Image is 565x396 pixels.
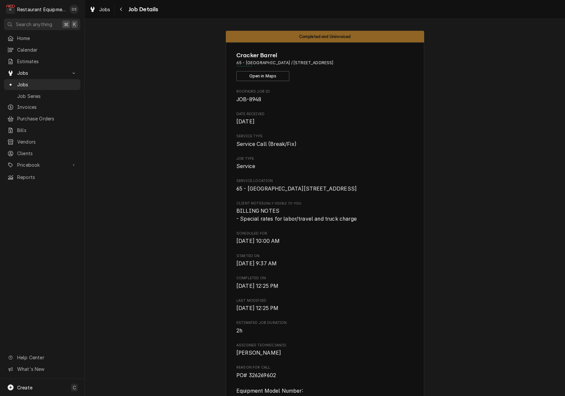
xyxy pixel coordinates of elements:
[236,276,413,281] span: Completed On
[87,4,113,15] a: Jobs
[4,19,80,30] button: Search anything⌘K
[236,96,261,103] span: JOB-8948
[236,253,413,268] div: Started On
[17,46,77,53] span: Calendar
[17,161,67,168] span: Pricebook
[17,81,77,88] span: Jobs
[236,118,413,126] span: Date Received
[236,141,297,147] span: Service Call (Break/Fix)
[299,34,351,39] span: Completed and Uninvoiced
[236,365,413,370] span: Reason For Call
[236,162,413,170] span: Job Type
[17,174,77,181] span: Reports
[73,21,76,28] span: K
[236,89,413,94] span: Roopairs Job ID
[236,118,255,125] span: [DATE]
[17,150,77,157] span: Clients
[116,4,127,15] button: Navigate back
[236,238,280,244] span: [DATE] 10:00 AM
[236,350,281,356] span: [PERSON_NAME]
[236,163,255,169] span: Service
[99,6,110,13] span: Jobs
[69,5,79,14] div: Derek Stewart's Avatar
[4,33,80,44] a: Home
[236,343,413,348] span: Assigned Technician(s)
[69,5,79,14] div: DS
[236,260,277,267] span: [DATE] 9:37 AM
[236,89,413,103] div: Roopairs Job ID
[236,260,413,268] span: Started On
[236,305,278,311] span: [DATE] 12:25 PM
[236,253,413,259] span: Started On
[236,320,413,326] span: Estimated Job Duration
[236,96,413,104] span: Roopairs Job ID
[17,35,77,42] span: Home
[236,60,413,66] span: Address
[4,172,80,183] a: Reports
[236,140,413,148] span: Service Type
[236,185,413,193] span: Service Location
[236,349,413,357] span: Assigned Technician(s)
[17,69,67,76] span: Jobs
[236,276,413,290] div: Completed On
[4,136,80,147] a: Vendors
[236,156,413,170] div: Job Type
[236,178,413,184] span: Service Location
[4,148,80,159] a: Clients
[6,5,15,14] div: Restaurant Equipment Diagnostics's Avatar
[236,327,413,335] span: Estimated Job Duration
[236,298,413,303] span: Last Modified
[236,201,413,206] span: Client Notes
[17,354,76,361] span: Help Center
[236,231,413,236] span: Scheduled For
[17,93,77,100] span: Job Series
[236,328,242,334] span: 2h
[17,6,66,13] div: Restaurant Equipment Diagnostics
[236,208,357,222] span: BILLING NOTES - Special rates for labor/travel and truck charge
[73,384,76,391] span: C
[236,71,289,81] button: Open in Maps
[16,21,52,28] span: Search anything
[236,51,413,81] div: Client Information
[226,31,424,42] div: Status
[17,385,32,390] span: Create
[236,207,413,223] span: [object Object]
[236,134,413,148] div: Service Type
[17,127,77,134] span: Bills
[4,79,80,90] a: Jobs
[236,298,413,312] div: Last Modified
[4,102,80,112] a: Invoices
[4,352,80,363] a: Go to Help Center
[236,231,413,245] div: Scheduled For
[17,366,76,373] span: What's New
[236,237,413,245] span: Scheduled For
[4,91,80,102] a: Job Series
[236,51,413,60] span: Name
[4,364,80,374] a: Go to What's New
[236,201,413,223] div: [object Object]
[236,283,278,289] span: [DATE] 12:25 PM
[4,125,80,136] a: Bills
[236,134,413,139] span: Service Type
[4,44,80,55] a: Calendar
[236,111,413,126] div: Date Received
[236,111,413,117] span: Date Received
[17,104,77,110] span: Invoices
[17,115,77,122] span: Purchase Orders
[236,282,413,290] span: Completed On
[4,67,80,78] a: Go to Jobs
[236,304,413,312] span: Last Modified
[4,113,80,124] a: Purchase Orders
[17,58,77,65] span: Estimates
[17,138,77,145] span: Vendors
[236,178,413,193] div: Service Location
[236,186,357,192] span: 65 - [GEOGRAPHIC_DATA][STREET_ADDRESS]
[4,159,80,170] a: Go to Pricebook
[6,5,15,14] div: R
[64,21,68,28] span: ⌘
[4,56,80,67] a: Estimates
[236,343,413,357] div: Assigned Technician(s)
[236,156,413,161] span: Job Type
[264,201,301,205] span: (Only Visible to You)
[127,5,158,14] span: Job Details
